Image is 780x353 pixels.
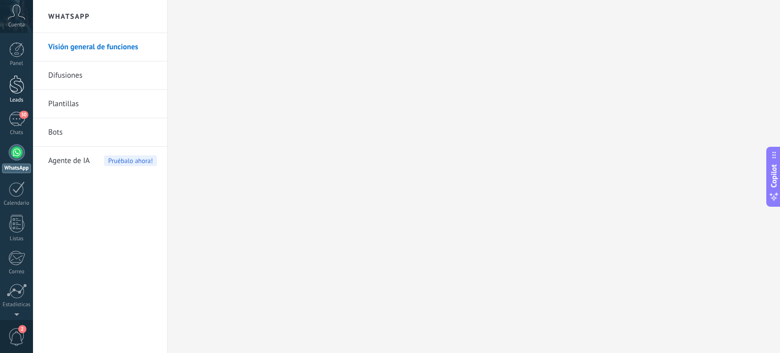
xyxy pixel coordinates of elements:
span: Agente de IA [48,147,90,175]
span: 2 [18,325,26,333]
div: Calendario [2,200,31,207]
li: Plantillas [33,90,167,118]
div: Listas [2,236,31,242]
li: Bots [33,118,167,147]
span: Copilot [769,164,779,187]
li: Difusiones [33,61,167,90]
div: Chats [2,130,31,136]
div: Leads [2,97,31,104]
div: WhatsApp [2,164,31,173]
a: Difusiones [48,61,157,90]
a: Bots [48,118,157,147]
li: Visión general de funciones [33,33,167,61]
span: Cuenta [8,22,25,28]
a: Plantillas [48,90,157,118]
a: Visión general de funciones [48,33,157,61]
span: 30 [19,111,28,119]
li: Agente de IA [33,147,167,175]
div: Panel [2,60,31,67]
div: Estadísticas [2,302,31,308]
span: Pruébalo ahora! [104,155,157,166]
div: Correo [2,269,31,275]
a: Agente de IA Pruébalo ahora! [48,147,157,175]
